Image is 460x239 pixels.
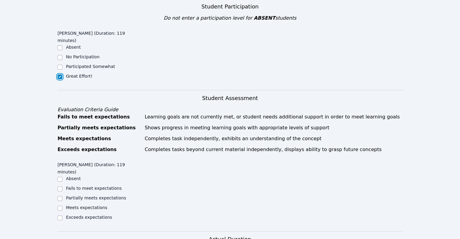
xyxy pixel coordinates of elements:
label: No Participation [66,54,100,59]
label: Great Effort! [66,74,92,79]
div: Partially meets expectations [57,124,141,131]
div: Completes tasks beyond current material independently, displays ability to grasp future concepts [145,146,403,153]
label: Fails to meet expectations [66,186,122,191]
div: Do not enter a participation level for students [57,15,403,22]
span: ABSENT [254,15,275,21]
div: Shows progress in meeting learning goals with appropriate levels of support [145,124,403,131]
legend: [PERSON_NAME] (Duration: 119 minutes) [57,159,144,176]
label: Exceeds expectations [66,215,112,220]
label: Absent [66,45,81,50]
label: Absent [66,176,81,181]
div: Fails to meet expectations [57,113,141,121]
div: Learning goals are not currently met, or student needs additional support in order to meet learni... [145,113,403,121]
label: Partially meets expectations [66,195,126,200]
h3: Student Participation [57,2,403,11]
div: Exceeds expectations [57,146,141,153]
div: Meets expectations [57,135,141,142]
label: Meets expectations [66,205,107,210]
div: Evaluation Criteria Guide [57,106,403,113]
label: Participated Somewhat [66,64,115,69]
div: Completes task independently, exhibits an understanding of the concept [145,135,403,142]
legend: [PERSON_NAME] (Duration: 119 minutes) [57,28,144,44]
h3: Student Assessment [57,94,403,102]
